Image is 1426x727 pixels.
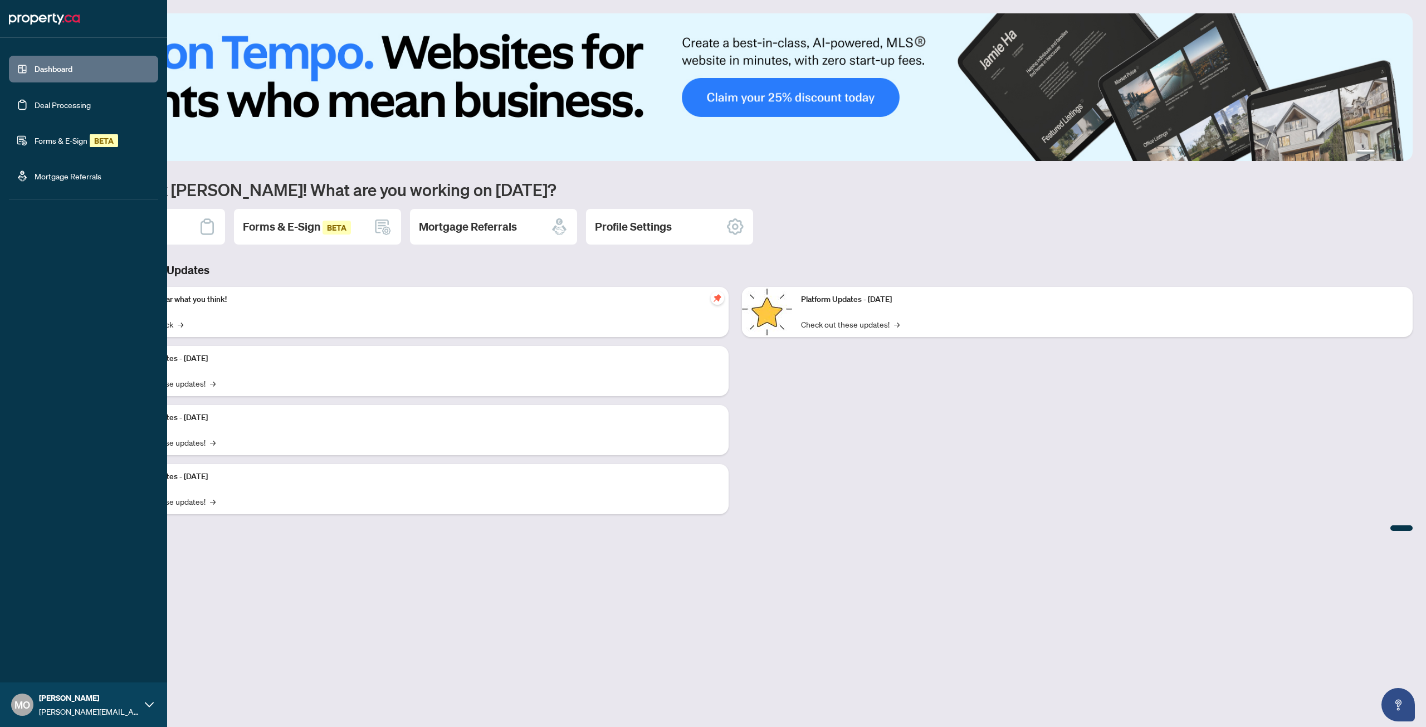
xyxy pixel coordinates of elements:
[711,291,724,305] span: pushpin
[39,692,139,704] span: [PERSON_NAME]
[1388,150,1393,154] button: 3
[1397,150,1401,154] button: 4
[39,705,139,718] span: [PERSON_NAME][EMAIL_ADDRESS][PERSON_NAME][DOMAIN_NAME]
[35,64,72,74] a: Dashboard
[210,495,216,508] span: →
[35,100,91,110] a: Deal Processing
[58,179,1413,200] h1: Welcome back [PERSON_NAME]! What are you working on [DATE]?
[323,221,351,235] span: BETA
[35,171,101,181] a: Mortgage Referrals
[178,318,183,330] span: →
[243,219,351,233] span: Forms & E-Sign
[117,471,720,483] p: Platform Updates - [DATE]
[58,13,1413,161] img: Slide 0
[894,318,900,330] span: →
[1357,150,1375,154] button: 1
[210,436,216,448] span: →
[58,262,1413,278] h3: Brokerage & Industry Updates
[1381,688,1415,721] button: Open asap
[419,219,517,235] h2: Mortgage Referrals
[801,294,1404,306] p: Platform Updates - [DATE]
[117,294,720,306] p: We want to hear what you think!
[210,377,216,389] span: →
[595,219,672,235] h2: Profile Settings
[1379,150,1384,154] button: 2
[14,697,30,713] span: MO
[9,10,80,28] img: logo
[742,287,792,337] img: Platform Updates - June 23, 2025
[35,135,118,145] a: Forms & E-SignBETA
[117,412,720,424] p: Platform Updates - [DATE]
[801,318,900,330] a: Check out these updates!→
[117,353,720,365] p: Platform Updates - [DATE]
